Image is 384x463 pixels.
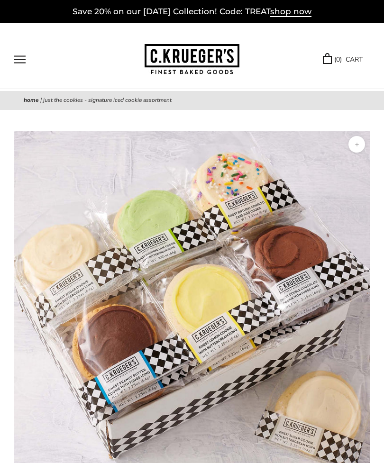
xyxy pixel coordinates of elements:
span: shop now [270,7,311,17]
a: (0) CART [323,54,363,65]
a: Save 20% on our [DATE] Collection! Code: TREATshop now [73,7,311,17]
span: | [40,96,42,104]
nav: breadcrumbs [24,96,360,105]
a: Home [24,96,39,104]
button: Zoom [348,136,365,153]
span: Just The Cookies - Signature Iced Cookie Assortment [43,96,172,104]
button: Open navigation [14,55,26,64]
img: C.KRUEGER'S [145,44,239,75]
